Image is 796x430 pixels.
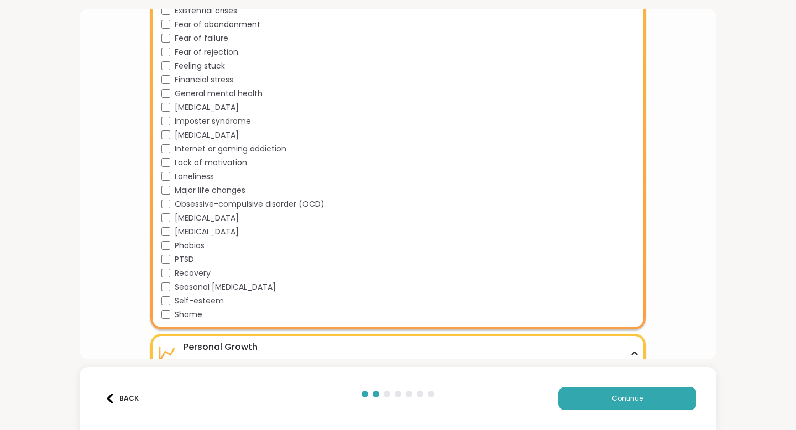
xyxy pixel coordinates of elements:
span: Loneliness [175,171,214,182]
span: Phobias [175,240,205,251]
span: Feeling stuck [175,60,225,72]
span: General mental health [175,88,263,99]
button: Continue [558,387,696,410]
span: Recovery [175,268,211,279]
span: Continue [612,394,643,403]
span: [MEDICAL_DATA] [175,129,239,141]
span: Fear of abandonment [175,19,260,30]
div: 22 subtopics [184,358,258,367]
button: Back [99,387,144,410]
div: Back [105,394,139,403]
span: [MEDICAL_DATA] [175,226,239,238]
span: Self-esteem [175,295,224,307]
span: PTSD [175,254,194,265]
span: Seasonal [MEDICAL_DATA] [175,281,276,293]
span: Obsessive-compulsive disorder (OCD) [175,198,324,210]
span: Fear of failure [175,33,228,44]
div: Personal Growth [184,340,258,354]
span: Lack of motivation [175,157,247,169]
span: Major life changes [175,185,245,196]
span: [MEDICAL_DATA] [175,102,239,113]
span: Shame [175,309,202,321]
span: Imposter syndrome [175,116,251,127]
span: Internet or gaming addiction [175,143,286,155]
span: Existential crises [175,5,237,17]
span: Financial stress [175,74,233,86]
span: [MEDICAL_DATA] [175,212,239,224]
span: Fear of rejection [175,46,238,58]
